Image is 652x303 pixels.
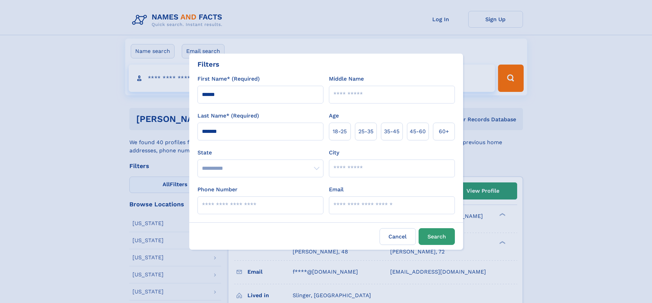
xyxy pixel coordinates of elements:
span: 25‑35 [358,127,373,136]
label: Cancel [380,228,416,245]
label: City [329,149,339,157]
span: 60+ [439,127,449,136]
label: Last Name* (Required) [197,112,259,120]
span: 45‑60 [410,127,426,136]
div: Filters [197,59,219,69]
label: Email [329,185,344,194]
label: First Name* (Required) [197,75,260,83]
label: State [197,149,323,157]
label: Age [329,112,339,120]
label: Phone Number [197,185,238,194]
label: Middle Name [329,75,364,83]
span: 18‑25 [333,127,347,136]
button: Search [419,228,455,245]
span: 35‑45 [384,127,399,136]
